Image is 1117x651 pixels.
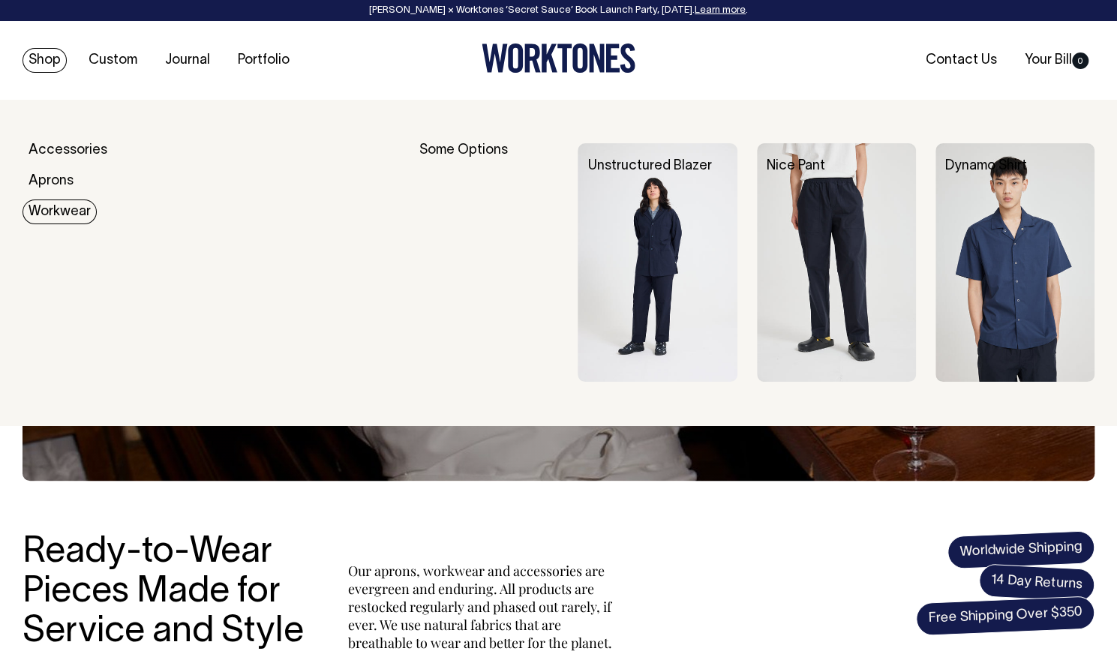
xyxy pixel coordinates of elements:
[978,563,1095,602] span: 14 Day Returns
[23,169,80,193] a: Aprons
[578,143,737,382] img: Unstructured Blazer
[1072,52,1088,69] span: 0
[757,143,916,382] img: Nice Pant
[23,199,97,224] a: Workwear
[945,160,1027,172] a: Dynamo Shirt
[83,48,143,73] a: Custom
[15,5,1102,16] div: [PERSON_NAME] × Worktones ‘Secret Sauce’ Book Launch Party, [DATE]. .
[232,48,296,73] a: Portfolio
[935,143,1094,382] img: Dynamo Shirt
[920,48,1003,73] a: Contact Us
[23,48,67,73] a: Shop
[23,138,113,163] a: Accessories
[1019,48,1094,73] a: Your Bill0
[419,143,559,382] div: Some Options
[915,595,1095,636] span: Free Shipping Over $350
[767,160,825,172] a: Nice Pant
[947,530,1095,569] span: Worldwide Shipping
[587,160,711,172] a: Unstructured Blazer
[159,48,216,73] a: Journal
[695,6,746,15] a: Learn more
